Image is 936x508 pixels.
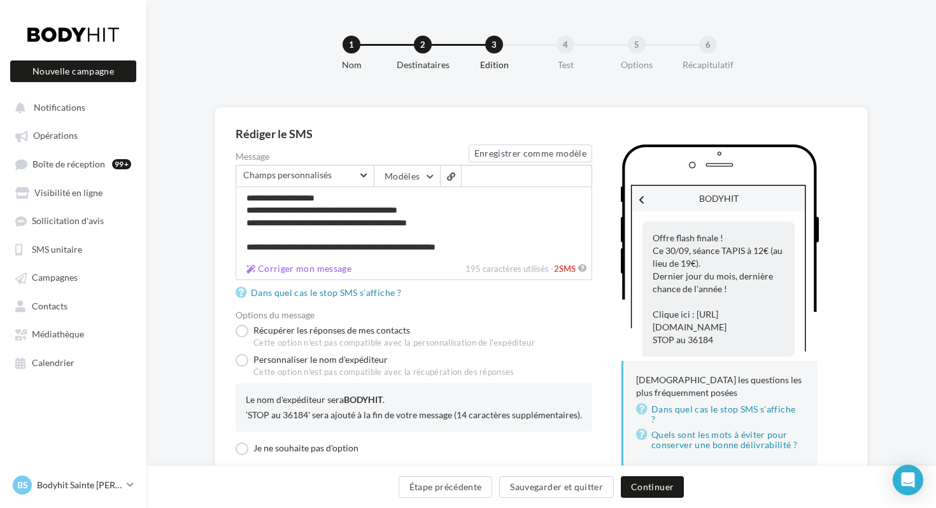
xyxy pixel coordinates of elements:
[8,294,139,317] a: Contacts
[469,145,592,162] button: Enregistrer comme modèle
[636,427,805,453] a: Quels sont les mots à éviter pour conserver une bonne délivrabilité ?
[8,123,139,146] a: Opérations
[636,374,805,399] p: [DEMOGRAPHIC_DATA] les questions les plus fréquemment posées
[399,476,493,498] button: Étape précédente
[453,59,535,71] div: Edition
[554,264,576,274] span: SMS
[243,171,358,180] span: Champs personnalisés
[236,152,469,161] label: Message
[246,393,582,406] div: Le nom d'expéditeur sera .
[343,36,360,53] div: 1
[311,59,392,71] div: Nom
[241,261,357,276] button: 195 caractères utilisés -2SMS
[499,476,614,498] button: Sauvegarder et quitter
[236,325,535,349] label: Récupérer les réponses de mes contacts
[246,409,582,421] div: 'STOP au 36184' sera ajouté à la fin de votre message (14 caractères supplémentaires).
[374,166,440,187] button: Modèles
[8,152,139,176] a: Boîte de réception99+
[653,334,713,345] span: STOP au 36184
[32,244,82,255] span: SMS unitaire
[554,264,559,274] span: 2
[653,232,783,332] span: Offre flash finale ! Ce 30/09, séance TAPIS à 12€ (au lieu de 19€). Dernier jour du mois, dernièr...
[236,354,514,383] label: Personnaliser le nom d'expéditeur
[893,465,923,495] div: Open Intercom Messenger
[414,36,432,53] div: 2
[636,402,805,427] a: Dans quel cas le stop SMS s'affiche ?
[10,473,136,497] a: BS Bodyhit Sainte [PERSON_NAME] des Bois
[485,36,503,53] div: 3
[32,159,105,169] span: Boîte de réception
[37,479,122,491] p: Bodyhit Sainte [PERSON_NAME] des Bois
[32,272,78,283] span: Campagnes
[236,311,592,320] div: Options du message
[382,59,464,71] div: Destinataires
[32,329,84,340] span: Médiathèque
[236,442,358,455] label: Je ne souhaite pas d'option
[33,131,78,141] span: Opérations
[465,264,549,274] span: 195 caractères utilisés
[32,300,67,311] span: Contacts
[10,60,136,82] button: Nouvelle campagne
[32,357,74,368] span: Calendrier
[551,264,576,274] span: -
[667,59,749,71] div: Récapitulatif
[236,165,374,187] span: Select box activate
[34,187,103,198] span: Visibilité en ligne
[17,479,28,491] span: BS
[8,209,139,232] a: Sollicitation d'avis
[344,394,383,405] span: BODYHIT
[596,59,677,71] div: Options
[32,216,104,227] span: Sollicitation d'avis
[699,36,717,53] div: 6
[253,367,514,378] div: Cette option n'est pas compatible avec la récupération des réponses
[525,59,606,71] div: Test
[621,476,684,498] button: Continuer
[8,95,134,118] button: Notifications
[628,36,646,53] div: 5
[8,322,139,345] a: Médiathèque
[253,337,535,349] div: Cette option n'est pas compatible avec la personnalisation de l'expéditeur
[236,128,847,139] div: Rédiger le SMS
[236,285,406,300] a: Dans quel cas le stop SMS s’affiche ?
[8,351,139,374] a: Calendrier
[8,237,139,260] a: SMS unitaire
[8,181,139,204] a: Visibilité en ligne
[34,102,85,113] span: Notifications
[8,265,139,288] a: Campagnes
[112,159,131,169] div: 99+
[557,36,574,53] div: 4
[632,186,805,211] div: BODYHIT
